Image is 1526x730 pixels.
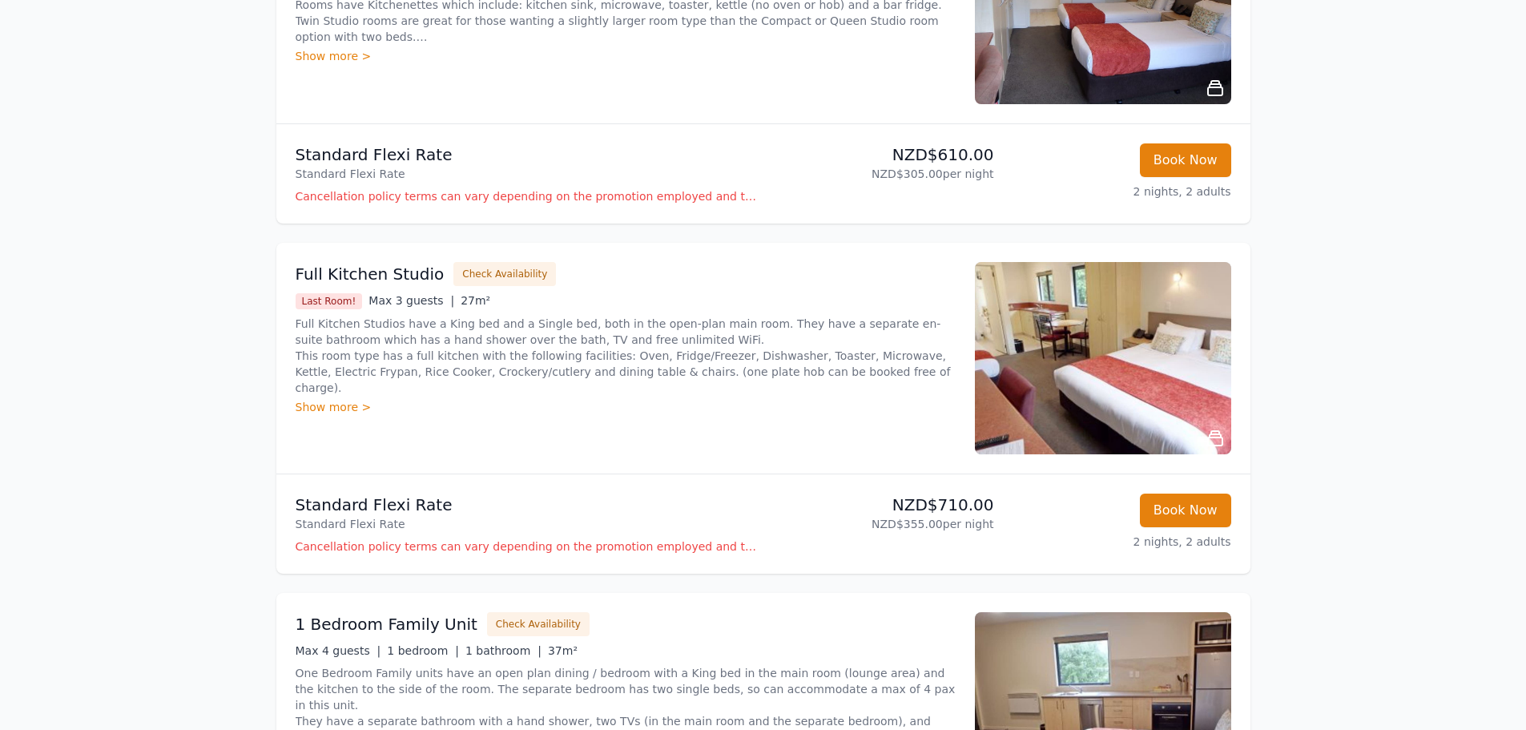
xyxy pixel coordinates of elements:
span: Max 3 guests | [368,294,454,307]
p: Full Kitchen Studios have a King bed and a Single bed, both in the open-plan main room. They have... [296,316,956,396]
span: 27m² [461,294,490,307]
p: Standard Flexi Rate [296,516,757,532]
p: NZD$355.00 per night [770,516,994,532]
span: Last Room! [296,293,363,309]
button: Check Availability [487,612,590,636]
p: Cancellation policy terms can vary depending on the promotion employed and the time of stay of th... [296,188,757,204]
p: NZD$305.00 per night [770,166,994,182]
button: Book Now [1140,494,1231,527]
span: 1 bathroom | [465,644,542,657]
p: Standard Flexi Rate [296,494,757,516]
p: NZD$610.00 [770,143,994,166]
span: Max 4 guests | [296,644,381,657]
div: Show more > [296,399,956,415]
h3: 1 Bedroom Family Unit [296,613,477,635]
h3: Full Kitchen Studio [296,263,445,285]
span: 37m² [548,644,578,657]
p: 2 nights, 2 adults [1007,534,1231,550]
p: Standard Flexi Rate [296,143,757,166]
p: Standard Flexi Rate [296,166,757,182]
p: NZD$710.00 [770,494,994,516]
button: Book Now [1140,143,1231,177]
div: Show more > [296,48,956,64]
p: Cancellation policy terms can vary depending on the promotion employed and the time of stay of th... [296,538,757,555]
p: 2 nights, 2 adults [1007,184,1231,200]
span: 1 bedroom | [387,644,459,657]
button: Check Availability [453,262,556,286]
